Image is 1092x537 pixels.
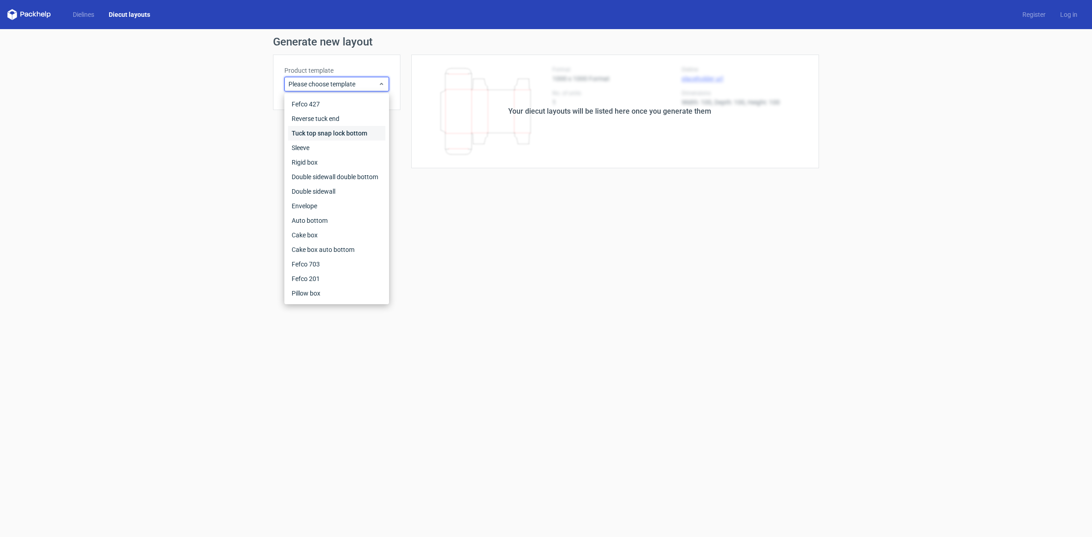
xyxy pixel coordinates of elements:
[288,184,385,199] div: Double sidewall
[288,271,385,286] div: Fefco 201
[1015,10,1053,19] a: Register
[66,10,101,19] a: Dielines
[508,106,711,117] div: Your diecut layouts will be listed here once you generate them
[288,111,385,126] div: Reverse tuck end
[288,155,385,170] div: Rigid box
[288,257,385,271] div: Fefco 703
[284,66,389,75] label: Product template
[288,213,385,228] div: Auto bottom
[288,170,385,184] div: Double sidewall double bottom
[288,228,385,242] div: Cake box
[288,141,385,155] div: Sleeve
[288,126,385,141] div: Tuck top snap lock bottom
[288,286,385,301] div: Pillow box
[1053,10,1085,19] a: Log in
[288,242,385,257] div: Cake box auto bottom
[288,97,385,111] div: Fefco 427
[273,36,819,47] h1: Generate new layout
[288,80,378,89] span: Please choose template
[288,199,385,213] div: Envelope
[101,10,157,19] a: Diecut layouts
